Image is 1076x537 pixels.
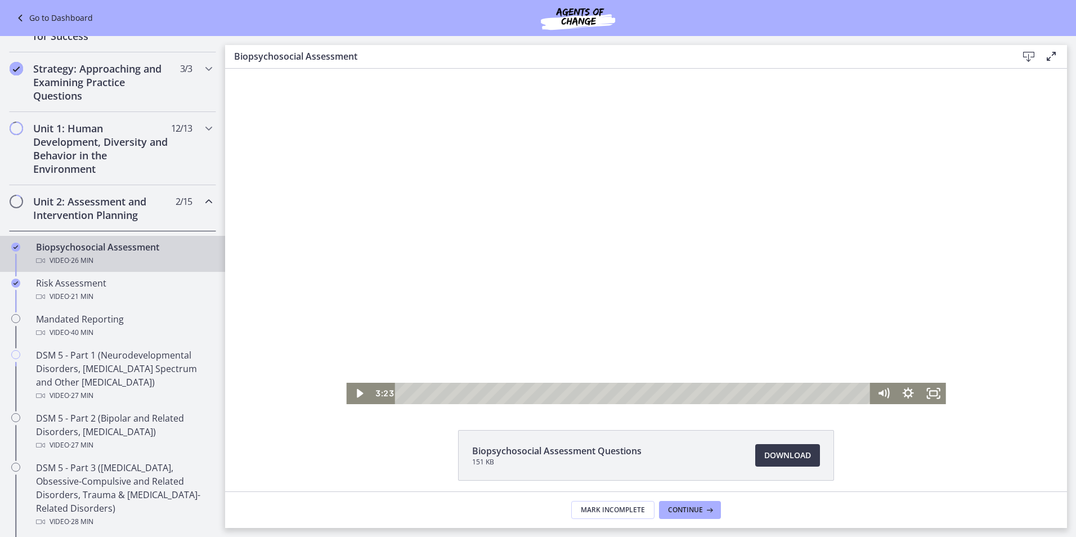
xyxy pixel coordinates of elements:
span: · 26 min [69,254,93,267]
span: Biopsychosocial Assessment Questions [472,444,642,458]
div: Video [36,290,212,303]
img: Agents of Change [510,5,645,32]
span: 151 KB [472,458,642,467]
div: Risk Assessment [36,276,212,303]
i: Completed [11,243,20,252]
button: Fullscreen [696,314,720,335]
div: Video [36,515,212,529]
span: 3 / 3 [180,62,192,75]
h2: Strategy: Approaching and Examining Practice Questions [33,62,171,102]
h3: Biopsychosocial Assessment [234,50,999,63]
h2: Unit 1: Human Development, Diversity and Behavior in the Environment [33,122,171,176]
span: · 27 min [69,389,93,402]
button: Show settings menu [671,314,696,335]
div: DSM 5 - Part 3 ([MEDICAL_DATA], Obsessive-Compulsive and Related Disorders, Trauma & [MEDICAL_DAT... [36,461,212,529]
a: Go to Dashboard [14,11,93,25]
span: 12 / 13 [171,122,192,135]
div: Biopsychosocial Assessment [36,240,212,267]
span: · 21 min [69,290,93,303]
span: · 27 min [69,438,93,452]
span: Mark Incomplete [581,505,645,514]
div: Video [36,389,212,402]
div: Mandated Reporting [36,312,212,339]
button: Mute [646,314,671,335]
span: Download [764,449,811,462]
div: DSM 5 - Part 1 (Neurodevelopmental Disorders, [MEDICAL_DATA] Spectrum and Other [MEDICAL_DATA]) [36,348,212,402]
button: Mark Incomplete [571,501,654,519]
div: Video [36,438,212,452]
i: Completed [10,62,23,75]
div: DSM 5 - Part 2 (Bipolar and Related Disorders, [MEDICAL_DATA]) [36,411,212,452]
span: · 40 min [69,326,93,339]
a: Download [755,444,820,467]
span: · 28 min [69,515,93,529]
span: 2 / 15 [176,195,192,208]
div: Video [36,254,212,267]
i: Completed [11,279,20,288]
span: Continue [668,505,703,514]
button: Continue [659,501,721,519]
h2: Unit 2: Assessment and Intervention Planning [33,195,171,222]
div: Video [36,326,212,339]
iframe: Video Lesson [225,69,1067,404]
